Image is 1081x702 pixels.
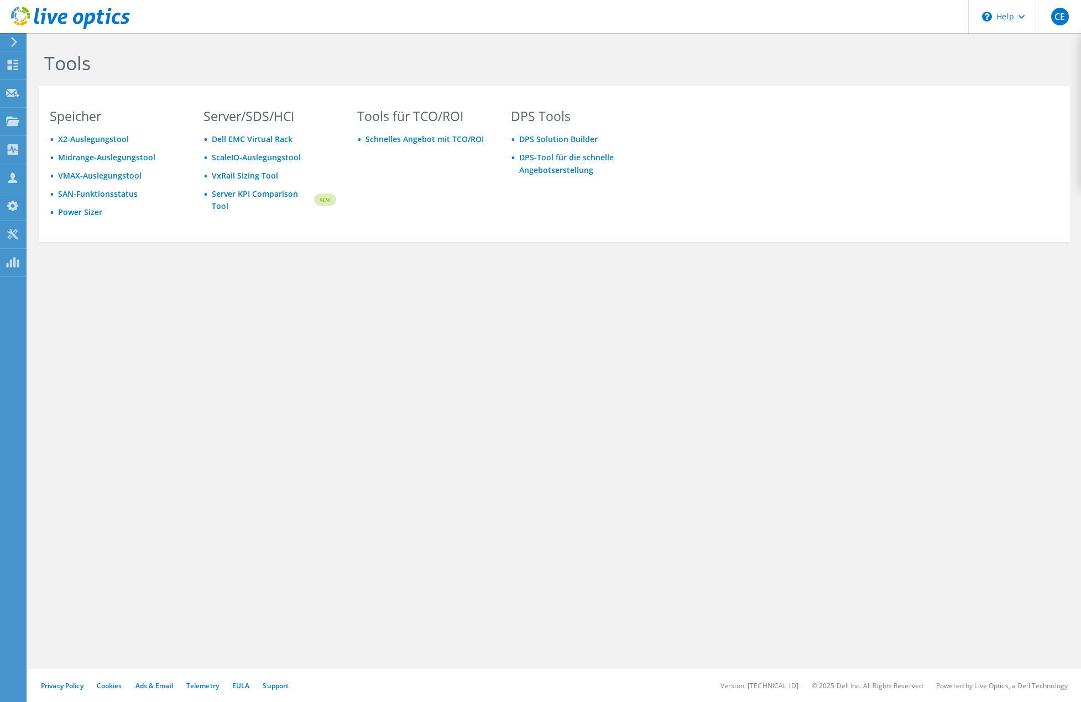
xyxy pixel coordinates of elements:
a: ScaleIO-Auslegungstool [212,152,301,163]
a: DPS-Tool für die schnelle Angebotserstellung [519,152,614,175]
a: Midrange-Auslegungstool [58,152,155,163]
a: Cookies [97,681,122,690]
h3: Tools für TCO/ROI [357,110,490,122]
li: Powered by Live Optics, a Dell Technology [936,681,1068,690]
a: Privacy Policy [41,681,83,690]
svg: \n [982,12,992,22]
li: Version: [TECHNICAL_ID] [720,681,798,690]
a: Telemetry [186,681,219,690]
a: Server KPI Comparison Tool [212,188,312,212]
h3: Server/SDS/HCI [203,110,336,122]
a: Power Sizer [58,207,102,217]
a: Dell EMC Virtual Rack [212,134,293,144]
a: SAN-Funktionsstatus [58,188,138,199]
a: X2-Auslegungstool [58,134,129,144]
h3: DPS Tools [511,110,644,122]
img: new-badge.svg [312,187,336,213]
a: Ads & Email [135,681,173,690]
a: DPS Solution Builder [519,134,598,144]
span: CE [1051,8,1069,25]
a: EULA [232,681,249,690]
h3: Speicher [50,110,182,122]
li: © 2025 Dell Inc. All Rights Reserved [812,681,923,690]
a: VMAX-Auslegungstool [58,170,142,181]
a: VxRail Sizing Tool [212,170,278,181]
a: Schnelles Angebot mit TCO/ROI [365,134,484,144]
a: Support [263,681,289,690]
h1: Tools [44,51,791,75]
